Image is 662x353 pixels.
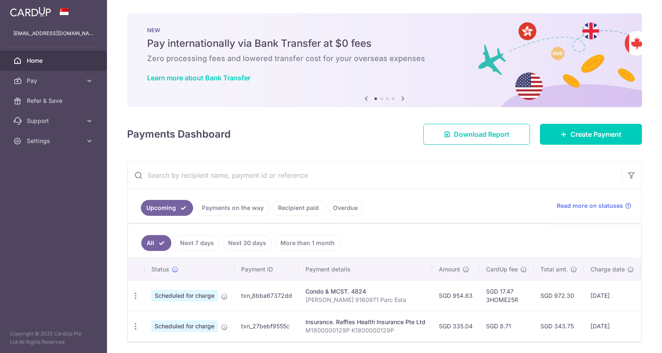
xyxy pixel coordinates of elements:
th: Payment ID [234,258,299,280]
span: Create Payment [570,129,621,139]
td: SGD 8.71 [479,311,534,341]
a: Next 30 days [223,235,272,251]
span: Status [151,265,169,274]
div: Insurance. Raffles Health Insurance Pte Ltd [306,318,425,326]
a: Recipient paid [272,200,324,216]
a: All [141,235,171,251]
a: Learn more about Bank Transfer [147,74,250,82]
div: Condo & MCST. 4824 [306,287,425,296]
h6: Zero processing fees and lowered transfer cost for your overseas expenses [147,54,622,64]
img: CardUp [10,7,51,17]
span: Total amt. [540,265,568,274]
span: Amount [439,265,460,274]
span: Scheduled for charge [151,290,218,302]
p: [EMAIL_ADDRESS][DOMAIN_NAME] [13,29,94,38]
img: Bank transfer banner [127,13,642,107]
td: txn_8bba67372dd [234,280,299,311]
span: Support [27,117,82,125]
span: Refer & Save [27,97,82,105]
span: Charge date [591,265,625,274]
h4: Payments Dashboard [127,127,231,142]
span: Pay [27,77,82,85]
td: SGD 343.75 [534,311,584,341]
td: SGD 972.30 [534,280,584,311]
h5: Pay internationally via Bank Transfer at $0 fees [147,37,622,50]
td: SGD 335.04 [432,311,479,341]
span: Home [27,56,82,65]
td: SGD 17.47 3HOME25R [479,280,534,311]
p: M1800000129P K1800000129P [306,326,425,335]
td: txn_27bebf9555c [234,311,299,341]
span: CardUp fee [486,265,518,274]
a: Overdue [328,200,363,216]
iframe: Opens a widget where you can find more information [608,328,654,349]
p: [PERSON_NAME] 9160971 Parc Esta [306,296,425,304]
a: Upcoming [141,200,193,216]
a: Create Payment [540,124,642,145]
th: Payment details [299,258,432,280]
a: Read more on statuses [557,202,631,210]
span: Read more on statuses [557,202,623,210]
td: SGD 954.83 [432,280,479,311]
td: [DATE] [584,311,641,341]
span: Scheduled for charge [151,320,218,332]
span: Download Report [454,129,509,139]
a: More than 1 month [275,235,340,251]
td: [DATE] [584,280,641,311]
span: Settings [27,137,82,145]
p: NEW [147,27,622,33]
input: Search by recipient name, payment id or reference [127,162,621,189]
a: Next 7 days [175,235,219,251]
a: Payments on the way [196,200,269,216]
a: Download Report [423,124,530,145]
